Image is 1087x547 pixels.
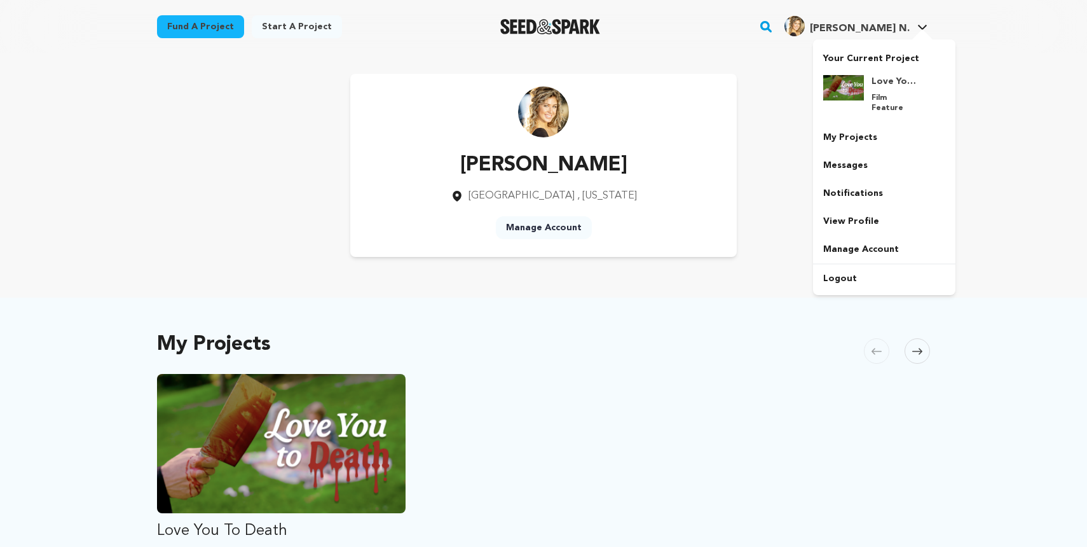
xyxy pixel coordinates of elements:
a: Messages [813,151,955,179]
a: Manage Account [496,216,592,239]
a: My Projects [813,123,955,151]
a: Notifications [813,179,955,207]
a: Sutter N.'s Profile [782,13,930,36]
p: [PERSON_NAME] [451,150,637,181]
a: Fund a project [157,15,244,38]
img: Seed&Spark Logo Dark Mode [500,19,600,34]
span: , [US_STATE] [577,191,637,201]
p: Love You To Death [157,521,406,541]
img: https://seedandspark-static.s3.us-east-2.amazonaws.com/images/User/002/301/811/medium/8e67496f6a6... [518,87,569,137]
a: View Profile [813,207,955,235]
a: Start a project [252,15,342,38]
span: [GEOGRAPHIC_DATA] [468,191,575,201]
span: [PERSON_NAME] N. [810,24,910,34]
div: Sutter N.'s Profile [784,16,910,36]
a: Logout [813,265,955,293]
p: Film Feature [872,93,917,113]
a: Your Current Project Love You To Death Film Feature [823,47,945,123]
a: Manage Account [813,235,955,263]
img: 8e67496f6a6e7756.png [784,16,805,36]
h2: My Projects [157,336,271,354]
span: Sutter N.'s Profile [782,13,930,40]
p: Your Current Project [823,47,945,65]
img: 56f337d261e6170e.png [823,75,864,100]
h4: Love You To Death [872,75,917,88]
a: Seed&Spark Homepage [500,19,600,34]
